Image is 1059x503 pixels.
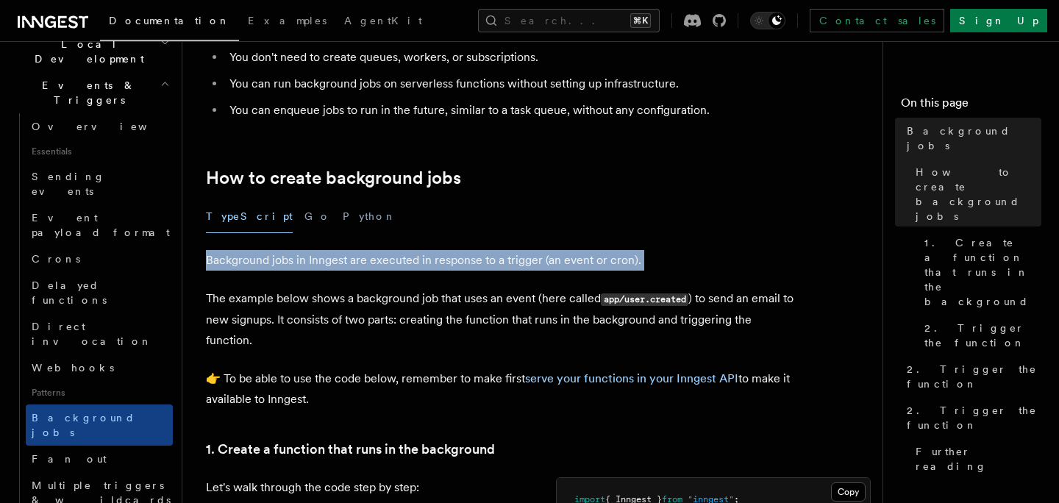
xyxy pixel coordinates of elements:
a: serve your functions in your Inngest API [525,371,738,385]
a: 1. Create a function that runs in the background [919,229,1041,315]
li: You can enqueue jobs to run in the future, similar to a task queue, without any configuration. [225,100,794,121]
a: 2. Trigger the function [901,397,1041,438]
a: Further reading [910,438,1041,479]
span: How to create background jobs [916,165,1041,224]
button: Copy [831,482,866,502]
a: Delayed functions [26,272,173,313]
button: Python [343,200,396,233]
p: The example below shows a background job that uses an event (here called ) to send an email to ne... [206,288,794,351]
span: Essentials [26,140,173,163]
span: Documentation [109,15,230,26]
span: Event payload format [32,212,170,238]
span: Examples [248,15,327,26]
a: How to create background jobs [910,159,1041,229]
span: Local Development [12,37,160,66]
button: Go [304,200,331,233]
span: Delayed functions [32,279,107,306]
li: You can run background jobs on serverless functions without setting up infrastructure. [225,74,794,94]
a: Background jobs [901,118,1041,159]
span: Direct invocation [32,321,152,347]
a: 2. Trigger the function [919,315,1041,356]
button: Events & Triggers [12,72,173,113]
a: Crons [26,246,173,272]
span: Sending events [32,171,105,197]
span: Further reading [916,444,1041,474]
button: Local Development [12,31,173,72]
a: Documentation [100,4,239,41]
a: Examples [239,4,335,40]
button: TypeScript [206,200,293,233]
span: Overview [32,121,183,132]
span: Background jobs [32,412,135,438]
h4: On this page [901,94,1041,118]
a: AgentKit [335,4,431,40]
span: 2. Trigger the function [907,403,1041,432]
a: Webhooks [26,354,173,381]
a: Sending events [26,163,173,204]
a: Direct invocation [26,313,173,354]
span: Crons [32,253,80,265]
code: app/user.created [601,293,688,306]
span: Fan out [32,453,107,465]
span: Patterns [26,381,173,404]
a: Contact sales [810,9,944,32]
button: Search...⌘K [478,9,660,32]
span: Events & Triggers [12,78,160,107]
a: How to create background jobs [206,168,461,188]
span: AgentKit [344,15,422,26]
li: You don't need to create queues, workers, or subscriptions. [225,47,794,68]
kbd: ⌘K [630,13,651,28]
a: Fan out [26,446,173,472]
span: 1. Create a function that runs in the background [924,235,1041,309]
a: 1. Create a function that runs in the background [206,439,495,460]
span: Background jobs [907,124,1041,153]
span: Webhooks [32,362,114,374]
p: 👉 To be able to use the code below, remember to make first to make it available to Inngest. [206,368,794,410]
p: Background jobs in Inngest are executed in response to a trigger (an event or cron). [206,250,794,271]
a: Event payload format [26,204,173,246]
a: Sign Up [950,9,1047,32]
p: Let's walk through the code step by step: [206,477,521,498]
a: 2. Trigger the function [901,356,1041,397]
span: 2. Trigger the function [907,362,1041,391]
a: Background jobs [26,404,173,446]
button: Toggle dark mode [750,12,785,29]
span: 2. Trigger the function [924,321,1041,350]
a: Overview [26,113,173,140]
